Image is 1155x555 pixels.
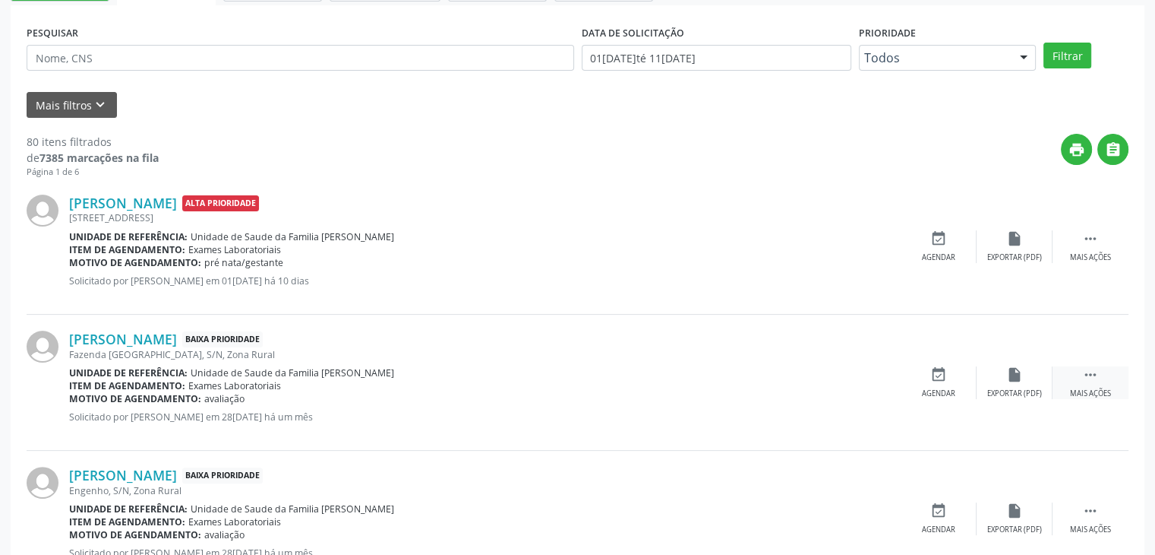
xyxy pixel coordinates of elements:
div: Página 1 de 6 [27,166,159,179]
b: Unidade de referência: [69,230,188,243]
div: Exportar (PDF) [987,525,1042,535]
span: Exames Laboratoriais [188,379,281,392]
span: avaliação [204,528,245,541]
b: Motivo de agendamento: [69,256,201,269]
b: Unidade de referência: [69,503,188,515]
p: Solicitado por [PERSON_NAME] em 01[DATE] há 10 dias [69,274,901,287]
a: [PERSON_NAME] [69,467,177,484]
b: Item de agendamento: [69,379,185,392]
span: Baixa Prioridade [182,331,263,347]
div: Exportar (PDF) [987,252,1042,263]
div: Mais ações [1070,525,1111,535]
span: Todos [864,50,1005,65]
i: keyboard_arrow_down [92,97,109,113]
i: print [1068,141,1085,158]
i:  [1082,230,1099,247]
b: Motivo de agendamento: [69,528,201,541]
button: Mais filtroskeyboard_arrow_down [27,92,117,119]
div: Fazenda [GEOGRAPHIC_DATA], S/N, Zona Rural [69,348,901,361]
label: PESQUISAR [27,21,78,45]
div: de [27,150,159,166]
b: Unidade de referência: [69,366,188,379]
input: Selecione um intervalo [582,45,851,71]
i:  [1105,141,1122,158]
div: Mais ações [1070,252,1111,263]
span: pré nata/gestante [204,256,283,269]
i:  [1082,366,1099,383]
a: [PERSON_NAME] [69,331,177,347]
img: img [27,331,58,363]
label: Prioridade [859,21,916,45]
span: Exames Laboratoriais [188,515,281,528]
label: DATA DE SOLICITAÇÃO [582,21,684,45]
i:  [1082,503,1099,519]
b: Item de agendamento: [69,243,185,256]
div: Engenho, S/N, Zona Rural [69,484,901,497]
button: print [1061,134,1092,165]
img: img [27,467,58,499]
span: Unidade de Saude da Familia [PERSON_NAME] [191,503,394,515]
span: Baixa Prioridade [182,468,263,484]
span: Exames Laboratoriais [188,243,281,256]
div: Agendar [922,252,955,263]
div: 80 itens filtrados [27,134,159,150]
span: avaliação [204,392,245,405]
div: Mais ações [1070,388,1111,399]
div: Agendar [922,388,955,399]
i: insert_drive_file [1006,366,1023,383]
i: insert_drive_file [1006,230,1023,247]
a: [PERSON_NAME] [69,195,177,211]
button:  [1097,134,1128,165]
b: Item de agendamento: [69,515,185,528]
div: Exportar (PDF) [987,388,1042,399]
i: event_available [930,230,947,247]
button: Filtrar [1043,43,1091,68]
span: Alta Prioridade [182,195,259,211]
b: Motivo de agendamento: [69,392,201,405]
input: Nome, CNS [27,45,574,71]
i: event_available [930,503,947,519]
i: insert_drive_file [1006,503,1023,519]
i: event_available [930,366,947,383]
div: [STREET_ADDRESS] [69,211,901,224]
strong: 7385 marcações na fila [39,151,159,165]
p: Solicitado por [PERSON_NAME] em 28[DATE] há um mês [69,411,901,423]
img: img [27,195,58,227]
div: Agendar [922,525,955,535]
span: Unidade de Saude da Familia [PERSON_NAME] [191,366,394,379]
span: Unidade de Saude da Familia [PERSON_NAME] [191,230,394,243]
